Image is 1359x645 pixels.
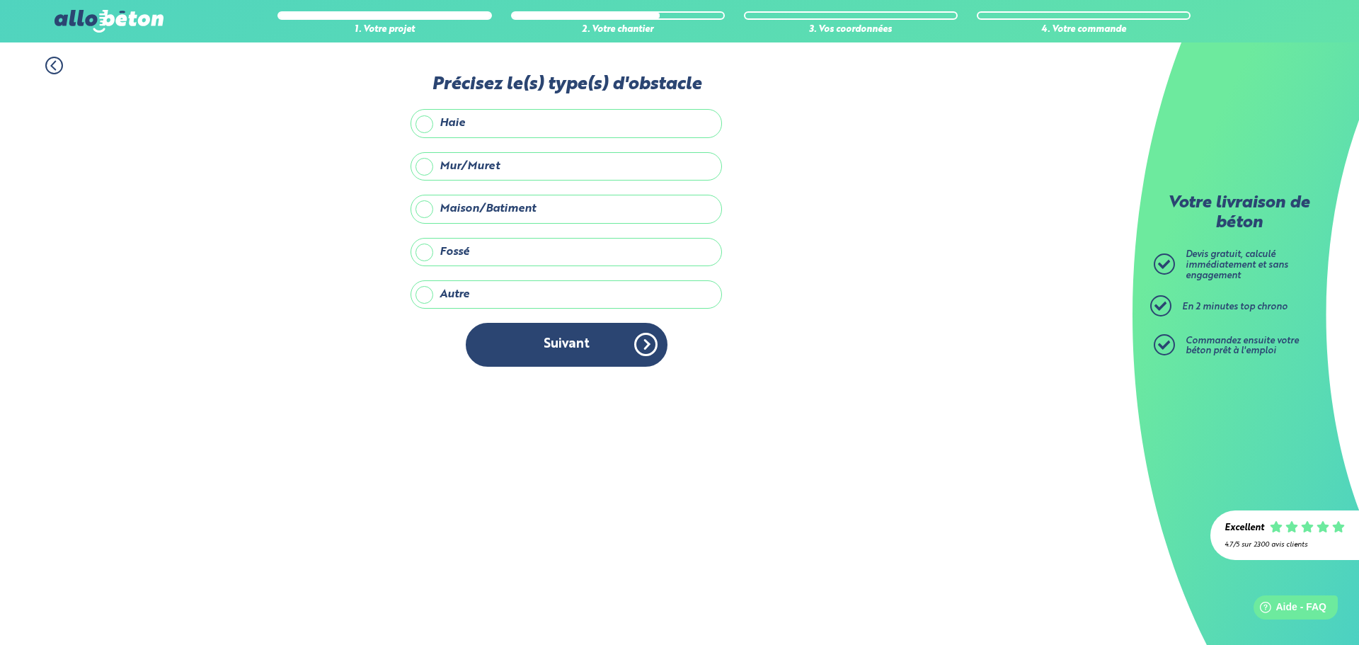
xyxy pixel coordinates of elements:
iframe: Help widget launcher [1233,590,1343,629]
button: Suivant [466,323,667,366]
label: Fossé [411,238,722,266]
div: 1. Votre projet [277,25,491,35]
label: Haie [411,109,722,137]
label: Autre [411,280,722,309]
label: Mur/Muret [411,152,722,181]
label: Précisez le(s) type(s) d'obstacle [411,74,722,95]
div: 3. Vos coordonnées [744,25,958,35]
label: Maison/Batiment [411,195,722,223]
div: 2. Votre chantier [511,25,725,35]
img: allobéton [55,10,164,33]
div: 4. Votre commande [977,25,1191,35]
